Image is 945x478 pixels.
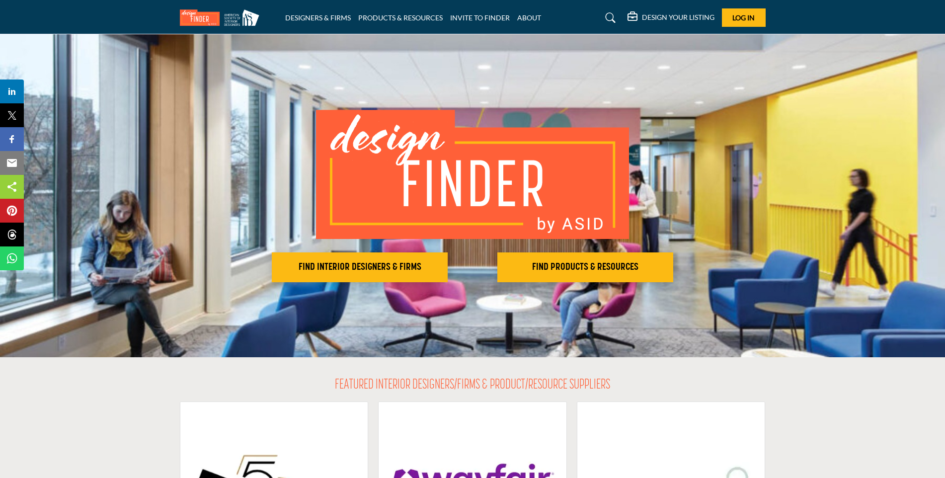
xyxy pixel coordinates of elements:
[450,13,510,22] a: INVITE TO FINDER
[180,9,264,26] img: Site Logo
[272,252,448,282] button: FIND INTERIOR DESIGNERS & FIRMS
[642,13,714,22] h5: DESIGN YOUR LISTING
[628,12,714,24] div: DESIGN YOUR LISTING
[596,10,622,26] a: Search
[500,261,670,273] h2: FIND PRODUCTS & RESOURCES
[316,110,629,239] img: image
[275,261,445,273] h2: FIND INTERIOR DESIGNERS & FIRMS
[497,252,673,282] button: FIND PRODUCTS & RESOURCES
[285,13,351,22] a: DESIGNERS & FIRMS
[335,377,610,394] h2: FEATURED INTERIOR DESIGNERS/FIRMS & PRODUCT/RESOURCE SUPPLIERS
[722,8,766,27] button: Log In
[732,13,755,22] span: Log In
[517,13,541,22] a: ABOUT
[358,13,443,22] a: PRODUCTS & RESOURCES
